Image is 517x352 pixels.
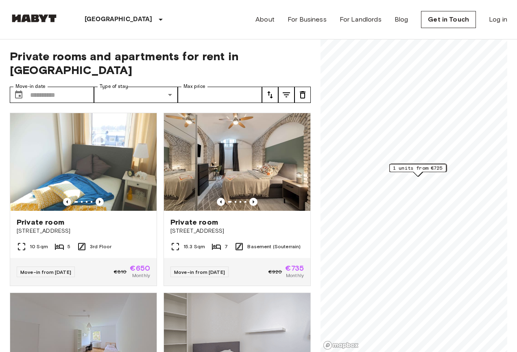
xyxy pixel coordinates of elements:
span: €735 [285,265,304,272]
span: €810 [114,268,127,275]
label: Move-in date [15,83,46,90]
span: [STREET_ADDRESS] [17,227,150,235]
a: Marketing picture of unit DE-02-011-001-01HFPrevious imagePrevious imagePrivate room[STREET_ADDRE... [10,113,157,286]
span: Monthly [132,272,150,279]
a: Marketing picture of unit DE-02-004-006-05HFPrevious imagePrevious imagePrivate room[STREET_ADDRE... [164,113,311,286]
span: 1 units from €725 [393,164,443,172]
span: Basement (Souterrain) [247,243,301,250]
a: For Business [288,15,327,24]
p: [GEOGRAPHIC_DATA] [85,15,153,24]
span: €650 [130,265,150,272]
span: Move-in from [DATE] [174,269,225,275]
button: tune [262,87,278,103]
label: Max price [183,83,205,90]
button: Choose date [11,87,27,103]
span: [STREET_ADDRESS] [170,227,304,235]
span: 3rd Floor [90,243,111,250]
button: Previous image [63,198,71,206]
span: 7 [225,243,228,250]
span: Private room [17,217,64,227]
button: Previous image [96,198,104,206]
a: Log in [489,15,507,24]
a: About [255,15,275,24]
label: Type of stay [100,83,128,90]
img: Habyt [10,14,59,22]
span: 15.3 Sqm [183,243,205,250]
button: tune [294,87,311,103]
button: tune [278,87,294,103]
span: Monthly [286,272,304,279]
img: Marketing picture of unit DE-02-011-001-01HF [10,113,157,211]
span: 5 [68,243,70,250]
a: Get in Touch [421,11,476,28]
span: Private room [170,217,218,227]
a: For Landlords [340,15,382,24]
span: Private rooms and apartments for rent in [GEOGRAPHIC_DATA] [10,49,311,77]
a: Blog [395,15,408,24]
div: Map marker [390,164,447,176]
span: €920 [268,268,282,275]
button: Previous image [249,198,257,206]
span: Move-in from [DATE] [20,269,71,275]
div: Map marker [389,164,446,177]
a: Mapbox logo [323,341,359,350]
button: Previous image [217,198,225,206]
img: Marketing picture of unit DE-02-004-006-05HF [164,113,310,211]
span: 10 Sqm [30,243,48,250]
